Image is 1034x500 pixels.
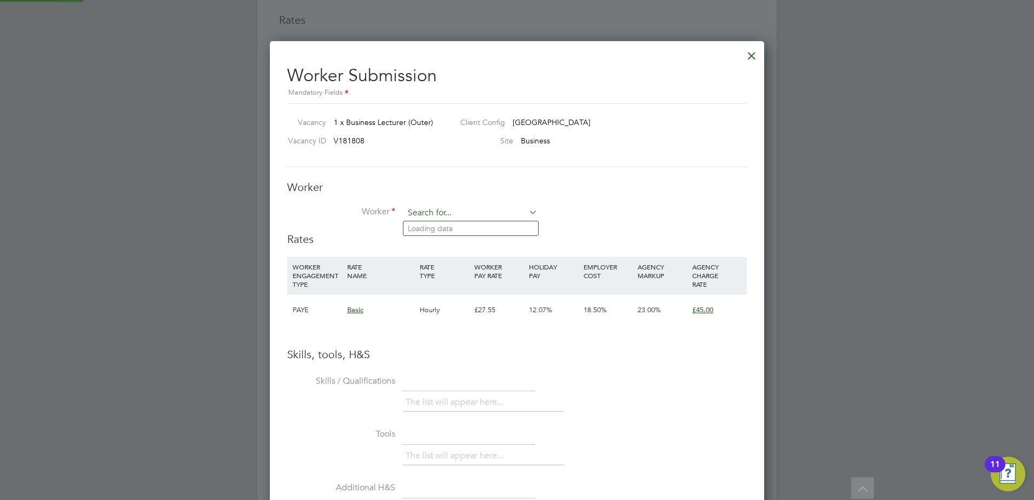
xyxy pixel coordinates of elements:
[287,429,395,440] label: Tools
[584,305,607,314] span: 18.50%
[287,232,747,246] h3: Rates
[638,305,661,314] span: 23.00%
[529,305,552,314] span: 12.07%
[452,136,513,146] label: Site
[406,449,508,463] li: The list will appear here...
[287,87,747,99] div: Mandatory Fields
[334,136,364,146] span: V181808
[344,257,417,285] div: RATE NAME
[581,257,635,285] div: EMPLOYER COST
[287,347,747,361] h3: Skills, tools, H&S
[287,180,747,194] h3: Worker
[692,305,713,314] span: £45.00
[417,294,472,326] div: Hourly
[290,257,344,294] div: WORKER ENGAGEMENT TYPE
[406,395,508,410] li: The list will appear here...
[290,294,344,326] div: PAYE
[635,257,690,285] div: AGENCY MARKUP
[347,305,363,314] span: Basic
[991,457,1025,491] button: Open Resource Center, 11 new notifications
[690,257,744,294] div: AGENCY CHARGE RATE
[990,464,1000,478] div: 11
[287,376,395,387] label: Skills / Qualifications
[334,117,433,127] span: 1 x Business Lecturer (Outer)
[404,205,538,221] input: Search for...
[513,117,591,127] span: [GEOGRAPHIC_DATA]
[283,117,326,127] label: Vacancy
[287,482,395,494] label: Additional H&S
[403,221,538,235] li: Loading data
[526,257,581,285] div: HOLIDAY PAY
[472,294,526,326] div: £27.55
[283,136,326,146] label: Vacancy ID
[521,136,550,146] span: Business
[287,56,747,99] h2: Worker Submission
[417,257,472,285] div: RATE TYPE
[472,257,526,285] div: WORKER PAY RATE
[452,117,505,127] label: Client Config
[287,206,395,218] label: Worker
